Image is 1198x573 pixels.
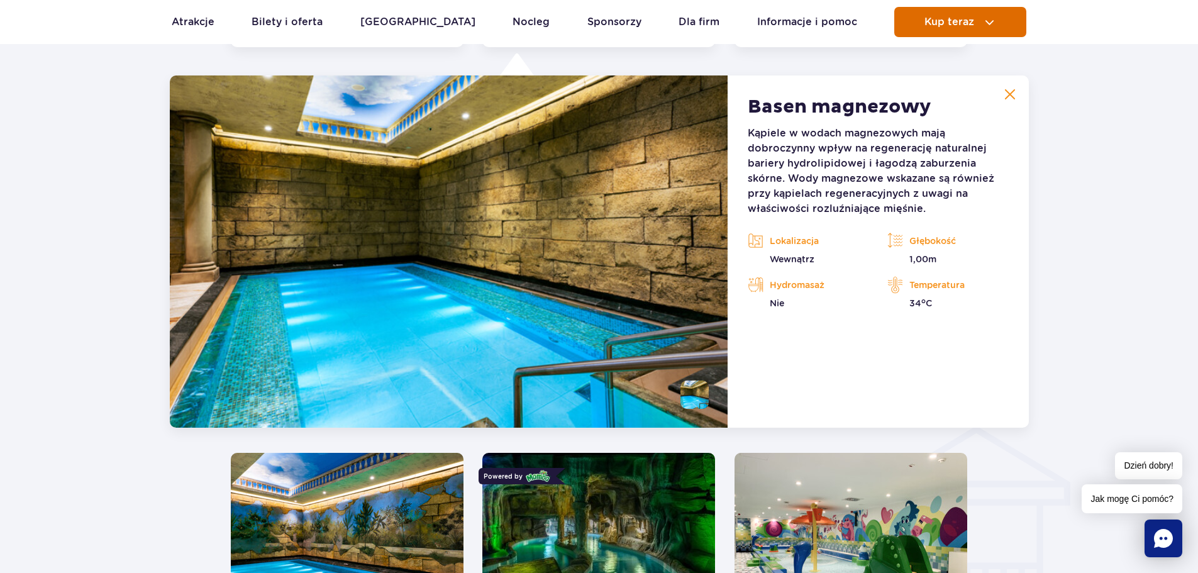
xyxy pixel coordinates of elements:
[1082,484,1182,513] span: Jak mogę Ci pomóc?
[1145,520,1182,557] div: Chat
[748,231,868,250] p: Lokalizacja
[887,231,1008,250] p: Głębokość
[526,469,551,483] img: Mamba logo
[1115,452,1182,479] span: Dzień dobry!
[679,7,719,37] a: Dla firm
[479,468,556,484] div: Powered by
[757,7,857,37] a: Informacje i pomoc
[887,275,1008,294] p: Temperatura
[252,7,323,37] a: Bilety i oferta
[748,96,931,118] h2: Basen magnezowy
[172,7,214,37] a: Atrakcje
[748,297,868,309] p: Nie
[921,297,926,305] sup: o
[924,16,974,28] span: Kup teraz
[748,253,868,265] p: Wewnątrz
[748,126,1008,216] p: Kąpiele w wodach magnezowych mają dobroczynny wpływ na regenerację naturalnej bariery hydrolipido...
[887,253,1008,265] p: 1,00m
[894,7,1026,37] button: Kup teraz
[513,7,550,37] a: Nocleg
[748,275,868,294] p: Hydromasaż
[360,7,475,37] a: [GEOGRAPHIC_DATA]
[587,7,641,37] a: Sponsorzy
[887,297,1008,309] p: 34 C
